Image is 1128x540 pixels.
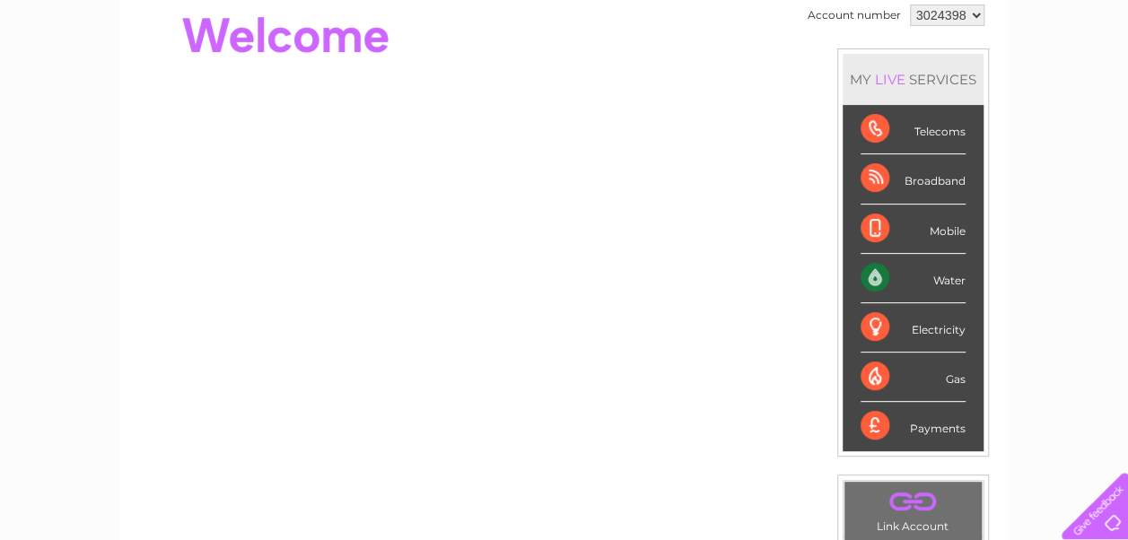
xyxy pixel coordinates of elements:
[907,76,961,90] a: Telecoms
[843,54,984,105] div: MY SERVICES
[844,481,983,537] td: Link Account
[141,10,989,87] div: Clear Business is a trading name of Verastar Limited (registered in [GEOGRAPHIC_DATA] No. 3667643...
[39,47,131,101] img: logo.png
[861,154,966,204] div: Broadband
[857,76,896,90] a: Energy
[812,76,846,90] a: Water
[861,205,966,254] div: Mobile
[1009,76,1053,90] a: Contact
[972,76,998,90] a: Blog
[1069,76,1111,90] a: Log out
[861,303,966,353] div: Electricity
[861,254,966,303] div: Water
[871,71,909,88] div: LIVE
[861,353,966,402] div: Gas
[861,402,966,450] div: Payments
[861,105,966,154] div: Telecoms
[790,9,914,31] a: 0333 014 3131
[849,486,977,518] a: .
